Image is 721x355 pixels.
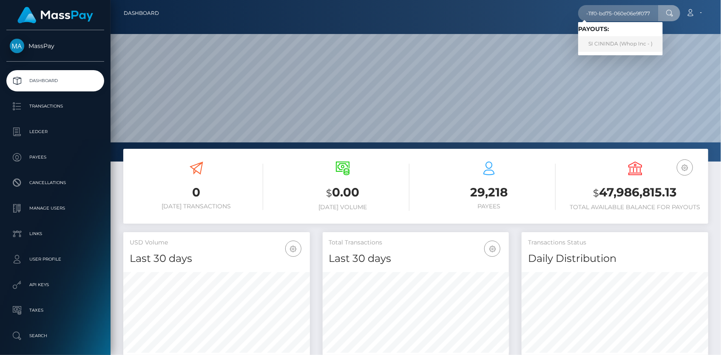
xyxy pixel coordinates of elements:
[326,187,332,199] small: $
[6,300,104,321] a: Taxes
[6,147,104,168] a: Payees
[10,151,101,164] p: Payees
[10,329,101,342] p: Search
[422,184,556,201] h3: 29,218
[10,202,101,215] p: Manage Users
[6,96,104,117] a: Transactions
[6,274,104,295] a: API Keys
[6,121,104,142] a: Ledger
[578,26,663,33] h6: Payouts:
[568,184,702,202] h3: 47,986,815.13
[10,74,101,87] p: Dashboard
[10,39,24,53] img: MassPay
[329,251,503,266] h4: Last 30 days
[578,36,663,52] a: SI CININDA (Whop Inc - )
[10,227,101,240] p: Links
[6,42,104,50] span: MassPay
[276,204,409,211] h6: [DATE] Volume
[276,184,409,202] h3: 0.00
[329,239,503,247] h5: Total Transactions
[568,204,702,211] h6: Total Available Balance for Payouts
[124,4,159,22] a: Dashboard
[130,251,304,266] h4: Last 30 days
[130,239,304,247] h5: USD Volume
[130,184,263,201] h3: 0
[10,125,101,138] p: Ledger
[578,5,658,21] input: Search...
[10,304,101,317] p: Taxes
[422,203,556,210] h6: Payees
[10,253,101,266] p: User Profile
[6,223,104,244] a: Links
[6,70,104,91] a: Dashboard
[17,7,93,23] img: MassPay Logo
[10,176,101,189] p: Cancellations
[6,198,104,219] a: Manage Users
[6,249,104,270] a: User Profile
[6,325,104,346] a: Search
[528,239,702,247] h5: Transactions Status
[593,187,599,199] small: $
[10,278,101,291] p: API Keys
[10,100,101,113] p: Transactions
[6,172,104,193] a: Cancellations
[130,203,263,210] h6: [DATE] Transactions
[528,251,702,266] h4: Daily Distribution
